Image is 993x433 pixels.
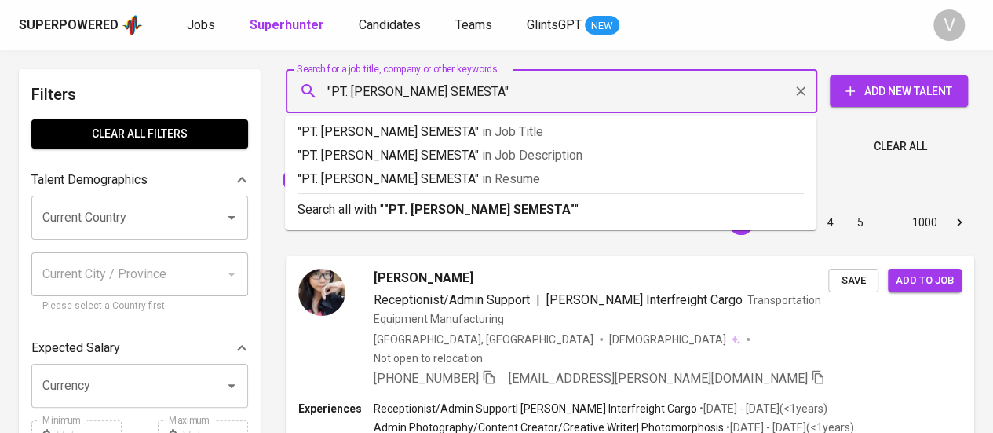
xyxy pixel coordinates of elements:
button: Go to next page [947,210,972,235]
img: app logo [122,13,143,37]
a: GlintsGPT NEW [527,16,619,35]
span: [EMAIL_ADDRESS][PERSON_NAME][DOMAIN_NAME] [509,371,808,386]
button: Open [221,207,243,229]
span: NEW [585,18,619,34]
button: Go to page 1000 [907,210,942,235]
span: Add to job [896,272,954,290]
p: "PT. [PERSON_NAME] SEMESTA" [298,146,804,165]
span: in Job Description [482,148,582,163]
button: Clear All [867,132,933,161]
span: Transportation Equipment Manufacturing [374,294,821,325]
span: in Job Title [482,124,543,139]
nav: pagination navigation [696,210,974,235]
span: in Resume [482,171,540,186]
span: Save [836,272,871,290]
a: Superpoweredapp logo [19,13,143,37]
span: [PHONE_NUMBER] [374,371,479,386]
span: Clear All [874,137,927,156]
div: Talent Demographics [31,164,248,196]
p: • [DATE] - [DATE] ( <1 years ) [697,401,827,416]
div: [GEOGRAPHIC_DATA], [GEOGRAPHIC_DATA] [374,332,593,347]
img: 60b5baa9be94f92940c1c43eb62315b3.jpg [298,269,345,316]
a: Superhunter [250,16,327,35]
p: Experiences [298,401,374,416]
p: Talent Demographics [31,171,148,189]
span: Candidates [359,17,421,32]
span: "[PERSON_NAME] Indah" [283,172,414,187]
button: Go to page 4 [818,210,843,235]
p: "PT. [PERSON_NAME] SEMESTA" [298,123,804,141]
div: Superpowered [19,17,119,35]
div: V [933,9,965,41]
button: Go to page 5 [848,210,873,235]
p: "PT. [PERSON_NAME] SEMESTA" [298,170,804,189]
p: Expected Salary [31,339,120,358]
span: [DEMOGRAPHIC_DATA] [609,332,728,347]
span: Teams [455,17,492,32]
a: Teams [455,16,495,35]
button: Add to job [888,269,962,293]
div: … [878,215,903,230]
h6: Filters [31,82,248,107]
button: Add New Talent [830,75,968,107]
span: | [536,291,540,310]
p: Search all with " " [298,200,804,219]
a: Candidates [359,16,424,35]
p: Not open to relocation [374,350,483,366]
a: Jobs [187,16,218,35]
button: Save [828,269,878,293]
span: [PERSON_NAME] Interfreight Cargo [546,292,743,307]
span: Receptionist/Admin Support [374,292,530,307]
span: [PERSON_NAME] [374,269,473,288]
span: Clear All filters [44,124,235,144]
p: Receptionist/Admin Support | [PERSON_NAME] Interfreight Cargo [374,401,697,416]
button: Open [221,375,243,397]
div: "[PERSON_NAME] Indah" [283,167,430,193]
p: Please select a Country first [42,299,237,314]
b: Superhunter [250,17,324,32]
b: "PT. [PERSON_NAME] SEMESTA" [384,202,575,217]
button: Clear All filters [31,119,248,149]
button: Clear [790,80,812,102]
span: GlintsGPT [527,17,582,32]
span: Jobs [187,17,215,32]
div: Expected Salary [31,332,248,364]
span: Add New Talent [842,82,955,101]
